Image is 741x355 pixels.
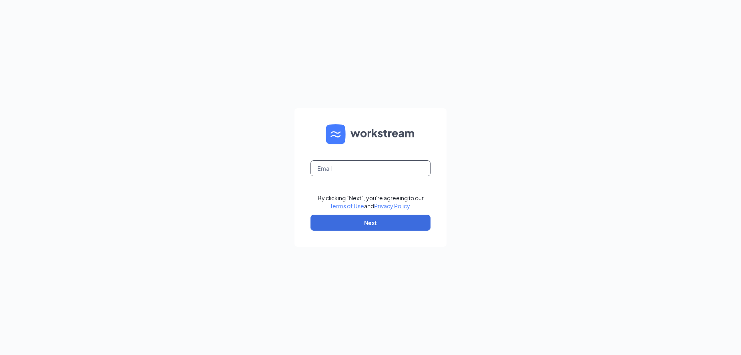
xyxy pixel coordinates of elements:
[330,202,364,209] a: Terms of Use
[326,124,415,144] img: WS logo and Workstream text
[318,194,424,210] div: By clicking "Next", you're agreeing to our and .
[310,215,431,231] button: Next
[374,202,410,209] a: Privacy Policy
[310,160,431,176] input: Email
